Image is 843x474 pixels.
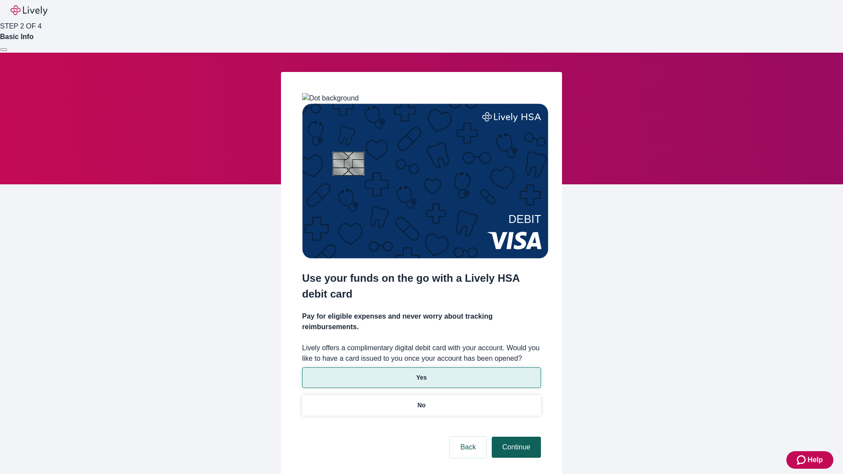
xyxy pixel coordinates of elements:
[11,5,47,16] img: Lively
[807,455,823,465] span: Help
[786,451,833,469] button: Zendesk support iconHelp
[418,401,426,410] p: No
[302,395,541,416] button: No
[302,93,359,104] img: Dot background
[450,437,486,458] button: Back
[492,437,541,458] button: Continue
[302,104,548,259] img: Debit card
[302,311,541,332] h4: Pay for eligible expenses and never worry about tracking reimbursements.
[302,343,541,364] label: Lively offers a complimentary digital debit card with your account. Would you like to have a card...
[302,367,541,388] button: Yes
[302,270,541,302] h2: Use your funds on the go with a Lively HSA debit card
[797,455,807,465] svg: Zendesk support icon
[416,373,427,382] p: Yes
